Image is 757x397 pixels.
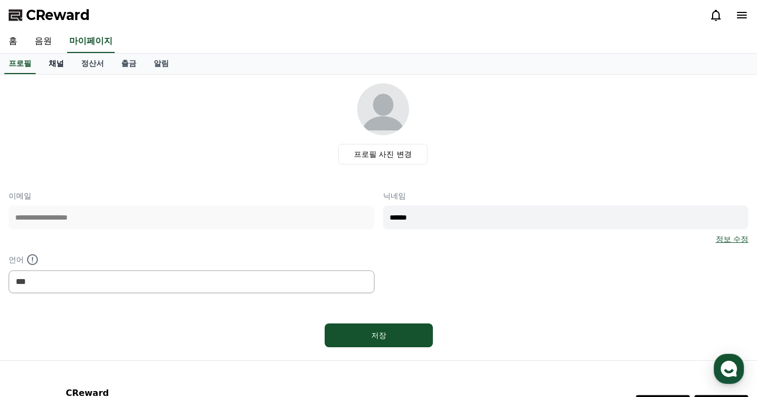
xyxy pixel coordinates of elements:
span: 대화 [99,324,112,333]
a: 음원 [26,30,61,53]
p: 이메일 [9,190,374,201]
a: 출금 [113,54,145,74]
span: 홈 [34,323,41,332]
a: 정보 수정 [716,234,748,244]
a: 설정 [140,307,208,334]
div: 저장 [346,330,411,341]
button: 저장 [325,323,433,347]
a: 프로필 [4,54,36,74]
a: 정산서 [73,54,113,74]
a: 홈 [3,307,71,334]
p: 언어 [9,253,374,266]
a: 마이페이지 [67,30,115,53]
span: CReward [26,6,90,24]
a: CReward [9,6,90,24]
img: profile_image [357,83,409,135]
a: 채널 [40,54,73,74]
p: 닉네임 [383,190,749,201]
a: 대화 [71,307,140,334]
label: 프로필 사진 변경 [338,144,427,164]
span: 설정 [167,323,180,332]
a: 알림 [145,54,177,74]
